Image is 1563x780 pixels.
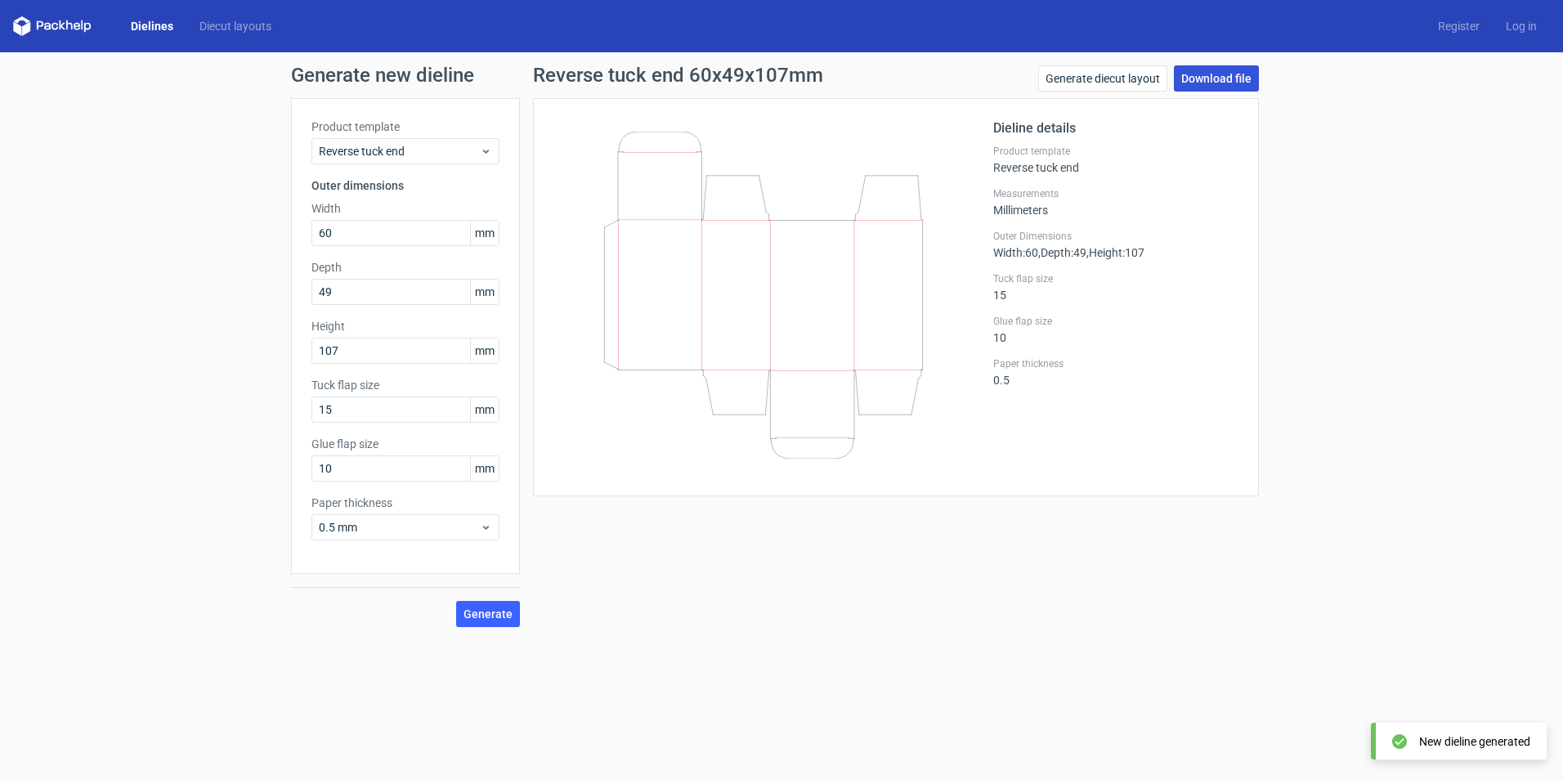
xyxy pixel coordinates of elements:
[1038,246,1086,259] span: , Depth : 49
[1425,18,1493,34] a: Register
[1419,733,1530,750] div: New dieline generated
[533,65,823,85] h1: Reverse tuck end 60x49x107mm
[993,357,1238,387] div: 0.5
[311,318,499,334] label: Height
[311,119,499,135] label: Product template
[470,280,499,304] span: mm
[993,272,1238,285] label: Tuck flap size
[993,145,1238,158] label: Product template
[311,259,499,276] label: Depth
[464,608,513,620] span: Generate
[311,495,499,511] label: Paper thickness
[1038,65,1167,92] a: Generate diecut layout
[311,436,499,452] label: Glue flap size
[1493,18,1550,34] a: Log in
[993,315,1238,344] div: 10
[311,200,499,217] label: Width
[311,177,499,194] h3: Outer dimensions
[1174,65,1259,92] a: Download file
[993,357,1238,370] label: Paper thickness
[993,272,1238,302] div: 15
[993,187,1238,217] div: Millimeters
[993,246,1038,259] span: Width : 60
[291,65,1272,85] h1: Generate new dieline
[311,377,499,393] label: Tuck flap size
[993,187,1238,200] label: Measurements
[993,119,1238,138] h2: Dieline details
[319,143,480,159] span: Reverse tuck end
[319,519,480,536] span: 0.5 mm
[993,315,1238,328] label: Glue flap size
[1086,246,1144,259] span: , Height : 107
[470,221,499,245] span: mm
[470,397,499,422] span: mm
[456,601,520,627] button: Generate
[993,230,1238,243] label: Outer Dimensions
[118,18,186,34] a: Dielines
[470,456,499,481] span: mm
[470,338,499,363] span: mm
[993,145,1238,174] div: Reverse tuck end
[186,18,284,34] a: Diecut layouts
